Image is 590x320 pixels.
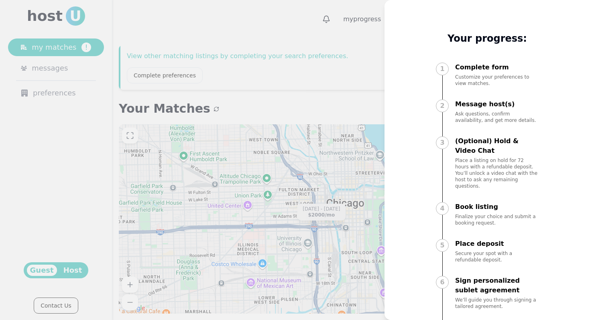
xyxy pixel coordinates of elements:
div: 1 [436,63,449,75]
p: We’ll guide you through signing a tailored agreement. [455,297,539,310]
p: Ask questions, confirm availability, and get more details. [455,111,539,124]
p: Place a listing on hold for 72 hours with a refundable deposit. You’ll unlock a video chat with t... [455,157,539,189]
p: Message host(s) [455,99,539,109]
p: Finalize your choice and submit a booking request. [455,213,539,226]
p: Book listing [455,202,539,212]
div: 2 [436,99,449,112]
p: Complete form [455,63,539,72]
p: (Optional) Hold & Video Chat [455,136,539,156]
p: Your progress: [436,32,539,45]
div: 3 [436,136,449,149]
p: Sign personalized sublet agreement [455,276,539,295]
div: 5 [436,239,449,252]
div: 6 [436,276,449,289]
div: 4 [436,202,449,215]
p: Place deposit [455,239,539,249]
p: Secure your spot with a refundable deposit. [455,250,539,263]
p: Customize your preferences to view matches. [455,74,539,87]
